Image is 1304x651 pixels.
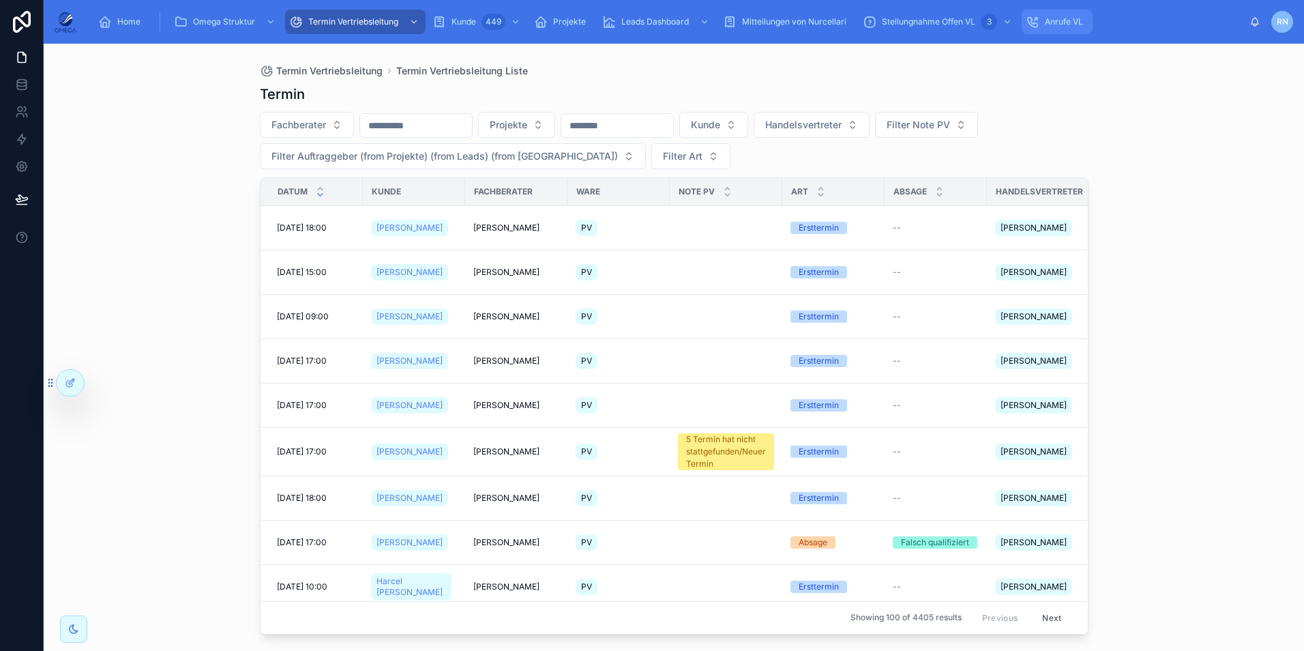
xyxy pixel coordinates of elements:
a: Termin Vertriebsleitung [285,10,426,34]
span: [PERSON_NAME] [376,446,443,457]
span: [PERSON_NAME] [473,537,539,548]
span: Kunde [372,186,401,197]
span: [PERSON_NAME] [1001,311,1067,322]
a: Omega Struktur [170,10,282,34]
button: Select Button [478,112,555,138]
a: Anrufe VL [1022,10,1093,34]
a: [PERSON_NAME] [371,264,448,280]
h1: Termin [260,85,305,104]
a: [PERSON_NAME] [371,220,448,236]
div: Ersttermin [799,310,839,323]
span: [PERSON_NAME] [473,356,539,366]
a: [PERSON_NAME] [371,308,448,325]
a: Mitteilungen von Nurcellari [719,10,856,34]
span: PV [581,267,592,278]
span: [PERSON_NAME] [473,446,539,457]
div: 449 [481,14,505,30]
span: Termin Vertriebsleitung [308,16,398,27]
span: [DATE] 17:00 [277,537,327,548]
span: Kunde [691,118,720,132]
button: Select Button [651,143,730,169]
a: Termin Vertriebsleitung [260,64,383,78]
span: [PERSON_NAME] [473,493,539,504]
button: Select Button [260,143,646,169]
span: Filter Art [663,149,702,163]
span: [PERSON_NAME] [473,581,539,592]
span: [PERSON_NAME] [376,537,443,548]
span: Mitteilungen von Nurcellari [742,16,846,27]
span: [DATE] 18:00 [277,493,327,504]
span: Showing 100 of 4405 results [850,613,962,624]
span: Ware [576,186,600,197]
span: Leads Dashboard [621,16,689,27]
span: PV [581,400,592,411]
span: PV [581,493,592,504]
span: -- [893,222,901,233]
span: [DATE] 15:00 [277,267,327,278]
button: Select Button [754,112,870,138]
div: Ersttermin [799,266,839,278]
span: Note PV [679,186,715,197]
a: Kunde449 [428,10,527,34]
div: Ersttermin [799,446,839,458]
span: [DATE] 17:00 [277,356,327,366]
span: [PERSON_NAME] [376,356,443,366]
span: Filter Auftraggeber (from Projekte) (from Leads) (from [GEOGRAPHIC_DATA]) [271,149,618,163]
div: Falsch qualifiziert [901,536,969,549]
span: Art [791,186,808,197]
span: Handelsvertreter [996,186,1083,197]
span: Absage [893,186,927,197]
div: Ersttermin [799,492,839,504]
span: Projekte [490,118,527,132]
span: [PERSON_NAME] [473,400,539,411]
span: [PERSON_NAME] [376,493,443,504]
span: -- [893,267,901,278]
span: PV [581,311,592,322]
span: [PERSON_NAME] [473,311,539,322]
div: Ersttermin [799,222,839,234]
span: -- [893,446,901,457]
button: Next [1033,607,1071,628]
span: Projekte [553,16,586,27]
a: [PERSON_NAME] [371,397,448,414]
span: -- [893,356,901,366]
a: Harcel [PERSON_NAME] [371,573,451,601]
a: [PERSON_NAME] [371,444,448,460]
span: [PERSON_NAME] [1001,400,1067,411]
span: [PERSON_NAME] [1001,581,1067,592]
div: scrollable content [87,7,1249,37]
span: [PERSON_NAME] [1001,222,1067,233]
a: [PERSON_NAME] [371,490,448,506]
a: Projekte [530,10,595,34]
span: Handelsvertreter [765,118,842,132]
span: PV [581,581,592,592]
span: -- [893,493,901,504]
span: [PERSON_NAME] [376,267,443,278]
a: [PERSON_NAME] [371,353,448,369]
span: -- [893,400,901,411]
span: [PERSON_NAME] [376,400,443,411]
span: Termin Vertriebsleitung [276,64,383,78]
span: [PERSON_NAME] [1001,356,1067,366]
span: [PERSON_NAME] [473,222,539,233]
span: PV [581,537,592,548]
span: [PERSON_NAME] [1001,493,1067,504]
a: Stellungnahme Offen VL3 [859,10,1019,34]
a: Home [94,10,150,34]
span: Stellungnahme Offen VL [882,16,975,27]
span: Filter Note PV [887,118,950,132]
button: Select Button [875,112,978,138]
span: Datum [278,186,308,197]
span: [PERSON_NAME] [1001,267,1067,278]
span: RN [1277,16,1288,27]
span: Fachberater [474,186,533,197]
span: [PERSON_NAME] [376,311,443,322]
img: App logo [55,11,76,33]
span: Kunde [451,16,476,27]
span: [PERSON_NAME] [1001,537,1067,548]
div: Absage [799,536,827,549]
span: [DATE] 17:00 [277,446,327,457]
span: [DATE] 09:00 [277,311,329,322]
span: PV [581,356,592,366]
span: [PERSON_NAME] [1001,446,1067,457]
